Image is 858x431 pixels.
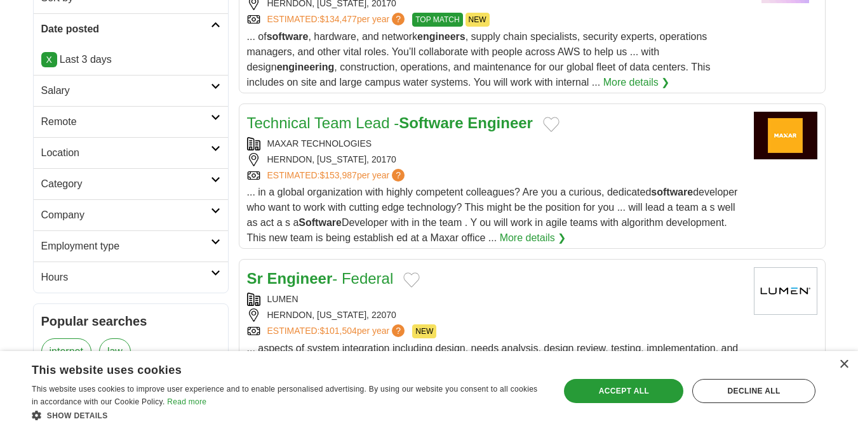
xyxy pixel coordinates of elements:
a: LUMEN [267,294,298,304]
a: ESTIMATED:$101,504per year? [267,324,408,338]
div: Show details [32,409,544,421]
a: Company [34,199,228,230]
a: X [41,52,57,67]
h2: Date posted [41,22,211,37]
a: ESTIMATED:$153,987per year? [267,169,408,182]
p: Last 3 days [41,52,220,67]
a: internet [41,338,91,365]
span: ... in a global organization with highly competent colleagues? Are you a curious, dedicated devel... [247,187,738,243]
div: HERNDON, [US_STATE], 20170 [247,153,744,166]
div: HERNDON, [US_STATE], 22070 [247,308,744,322]
a: Employment type [34,230,228,262]
a: Sr Engineer- Federal [247,270,394,287]
div: Accept all [564,379,683,403]
strong: software [651,187,693,197]
h2: Employment type [41,239,211,254]
span: ? [392,13,405,25]
div: Close [839,360,848,369]
span: ... aspects of system integration including design, needs analysis, design review, testing, imple... [247,343,739,399]
h2: Remote [41,114,211,129]
img: Maxar Technologies Ltd logo [754,112,817,159]
span: NEW [412,324,436,338]
h2: Salary [41,83,211,98]
h2: Category [41,176,211,192]
span: $134,477 [319,14,356,24]
strong: Sr [247,270,263,287]
a: Technical Team Lead -Software Engineer [247,114,533,131]
strong: Engineer [467,114,533,131]
div: Decline all [692,379,815,403]
h2: Company [41,208,211,223]
a: Remote [34,106,228,137]
strong: Engineer [267,270,333,287]
h2: Hours [41,270,211,285]
span: Show details [47,411,108,420]
a: MAXAR TECHNOLOGIES [267,138,372,149]
span: NEW [466,13,490,27]
strong: software [267,31,309,42]
span: $101,504 [319,326,356,336]
h2: Popular searches [41,312,220,331]
strong: Software [399,114,463,131]
a: ESTIMATED:$134,477per year? [267,13,408,27]
a: Salary [34,75,228,106]
a: Hours [34,262,228,293]
a: More details ❯ [603,75,670,90]
span: ? [392,324,405,337]
a: Read more, opens a new window [167,397,206,406]
button: Add to favorite jobs [403,272,420,288]
a: law [99,338,131,365]
span: ... of , hardware, and network , supply chain specialists, security experts, operations managers,... [247,31,711,88]
strong: engineering [277,62,335,72]
div: This website uses cookies [32,359,513,378]
span: $153,987 [319,170,356,180]
img: Lumen logo [754,267,817,315]
h2: Location [41,145,211,161]
strong: Software [298,217,342,228]
span: TOP MATCH [412,13,462,27]
a: Category [34,168,228,199]
span: ? [392,169,405,182]
span: This website uses cookies to improve user experience and to enable personalised advertising. By u... [32,385,537,406]
a: Date posted [34,13,228,44]
button: Add to favorite jobs [543,117,560,132]
strong: engineers [417,31,466,42]
a: Location [34,137,228,168]
a: More details ❯ [500,230,566,246]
